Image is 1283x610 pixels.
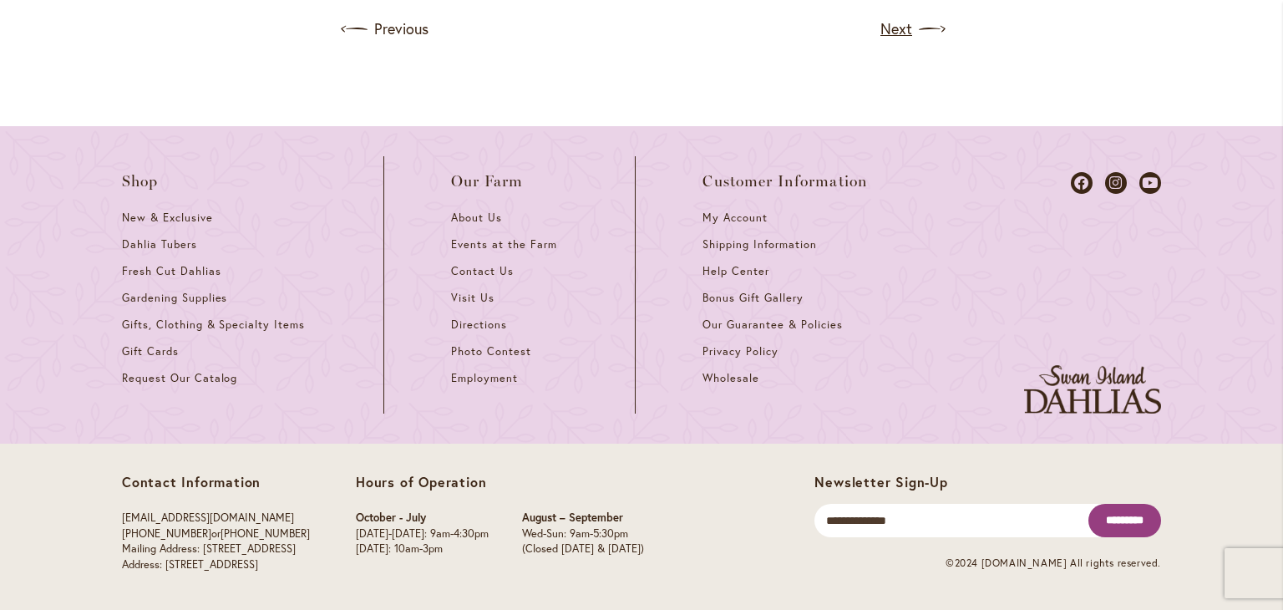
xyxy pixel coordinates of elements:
span: Privacy Policy [702,344,778,358]
span: Wholesale [702,371,759,385]
p: [DATE]-[DATE]: 9am-4:30pm [356,526,489,542]
p: Contact Information [122,474,310,491]
p: (Closed [DATE] & [DATE]) [522,541,644,557]
a: Dahlias on Facebook [1071,172,1093,194]
span: Directions [451,318,507,332]
span: Visit Us [451,291,494,305]
p: Hours of Operation [356,474,644,491]
a: [EMAIL_ADDRESS][DOMAIN_NAME] [122,511,294,525]
a: Next [880,16,942,43]
span: Gardening Supplies [122,291,227,305]
p: August – September [522,511,644,526]
span: New & Exclusive [122,211,213,225]
p: Wed-Sun: 9am-5:30pm [522,526,644,542]
a: Previous [341,16,429,43]
span: About Us [451,211,502,225]
span: Our Guarantee & Policies [702,318,842,332]
a: Dahlias on Instagram [1105,172,1127,194]
a: [PHONE_NUMBER] [122,526,211,541]
img: arrow icon [919,16,946,43]
span: Request Our Catalog [122,371,237,385]
span: Gift Cards [122,344,179,358]
a: [PHONE_NUMBER] [221,526,310,541]
span: Fresh Cut Dahlias [122,264,221,278]
span: Shipping Information [702,237,816,252]
p: or Mailing Address: [STREET_ADDRESS] Address: [STREET_ADDRESS] [122,511,310,572]
span: My Account [702,211,768,225]
span: Employment [451,371,518,385]
a: Dahlias on Youtube [1139,172,1161,194]
span: Contact Us [451,264,514,278]
span: Events at the Farm [451,237,556,252]
span: Help Center [702,264,769,278]
span: Gifts, Clothing & Specialty Items [122,318,305,332]
p: [DATE]: 10am-3pm [356,541,489,557]
span: Our Farm [451,173,523,190]
span: Newsletter Sign-Up [814,473,947,491]
img: arrow icon [341,16,368,43]
p: October - July [356,511,489,526]
span: Shop [122,173,159,190]
span: Customer Information [702,173,868,190]
span: Bonus Gift Gallery [702,291,803,305]
span: Dahlia Tubers [122,237,197,252]
span: Photo Contest [451,344,531,358]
